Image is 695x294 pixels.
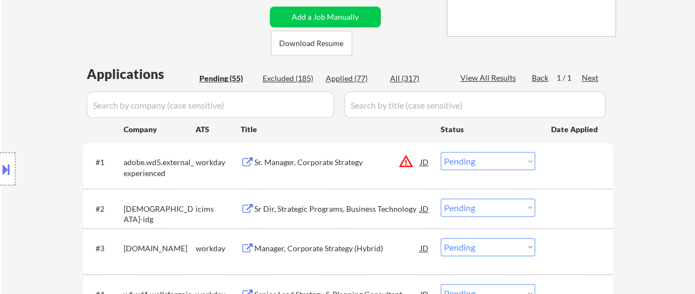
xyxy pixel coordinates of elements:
[326,73,381,84] div: Applied (77)
[551,124,599,135] div: Date Applied
[390,73,445,84] div: All (317)
[532,72,549,83] div: Back
[271,31,352,55] button: Download Resume
[270,7,381,27] button: Add a Job Manually
[196,157,241,168] div: workday
[460,72,519,83] div: View All Results
[263,73,318,84] div: Excluded (185)
[254,203,420,214] div: Sr Dir, Strategic Programs, Business Technology
[441,119,535,139] div: Status
[254,243,420,254] div: Manager, Corporate Strategy (Hybrid)
[87,92,334,118] input: Search by company (case sensitive)
[557,72,582,83] div: 1 / 1
[196,124,241,135] div: ATS
[582,72,599,83] div: Next
[254,157,420,168] div: Sr. Manager, Corporate Strategy
[196,203,241,214] div: icims
[398,154,414,169] button: warning_amber
[419,238,430,258] div: JD
[199,73,254,84] div: Pending (55)
[196,243,241,254] div: workday
[241,124,430,135] div: Title
[419,199,430,218] div: JD
[344,92,605,118] input: Search by title (case sensitive)
[419,152,430,172] div: JD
